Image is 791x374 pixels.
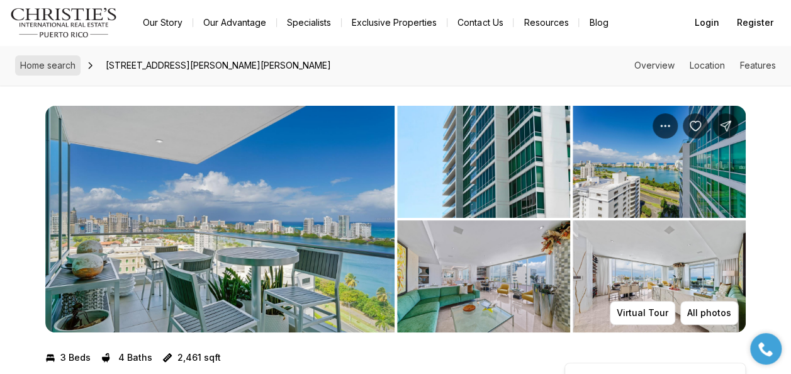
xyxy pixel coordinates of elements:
a: Specialists [277,14,341,31]
button: View image gallery [573,106,746,218]
li: 1 of 7 [45,106,395,332]
p: 4 Baths [118,353,152,363]
button: Property options [653,113,678,139]
button: View image gallery [45,106,395,332]
a: Exclusive Properties [342,14,447,31]
p: 3 Beds [60,353,91,363]
li: 2 of 7 [397,106,746,332]
button: View image gallery [573,220,746,332]
a: Our Story [133,14,193,31]
button: Virtual Tour [610,301,675,325]
div: Listing Photos [45,106,746,332]
a: Blog [579,14,618,31]
button: Register [729,10,781,35]
button: Share Property: 555 MONSERRATE ST #1404 [713,113,738,139]
a: Skip to: Features [740,60,776,71]
a: Resources [513,14,578,31]
img: logo [10,8,118,38]
span: Home search [20,60,76,71]
button: Contact Us [447,14,513,31]
p: 2,461 sqft [177,353,221,363]
a: Skip to: Overview [634,60,675,71]
a: Home search [15,55,81,76]
p: Virtual Tour [617,308,668,318]
nav: Page section menu [634,60,776,71]
button: View image gallery [397,106,570,218]
button: Login [687,10,727,35]
span: [STREET_ADDRESS][PERSON_NAME][PERSON_NAME] [101,55,336,76]
span: Register [737,18,773,28]
button: 4 Baths [101,348,152,368]
button: Save Property: 555 MONSERRATE ST #1404 [683,113,708,139]
span: Login [695,18,719,28]
button: View image gallery [397,220,570,332]
a: Our Advantage [193,14,276,31]
p: All photos [687,308,731,318]
button: All photos [680,301,738,325]
a: Skip to: Location [690,60,725,71]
